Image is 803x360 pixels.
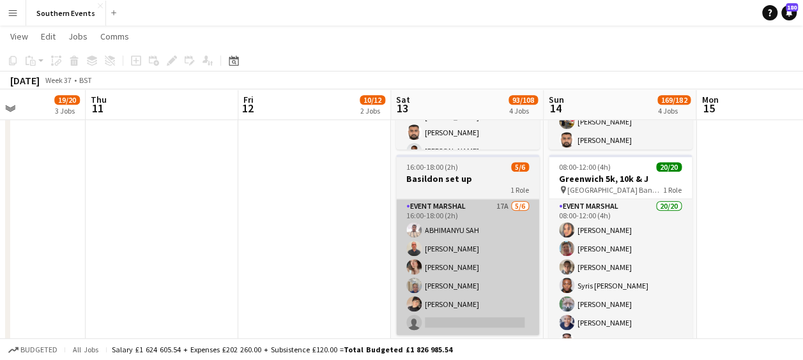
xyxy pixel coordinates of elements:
span: 93/108 [509,95,538,105]
div: [DATE] [10,74,40,87]
span: 10/12 [360,95,385,105]
span: Comms [100,31,129,42]
h3: Basildon set up [396,173,539,184]
h3: Greenwich 5k, 10k & J [549,173,692,184]
div: 4 Jobs [658,106,690,116]
span: 180 [786,3,798,11]
span: View [10,31,28,42]
span: 19/20 [54,95,80,105]
a: 180 [781,5,797,20]
span: Sun [549,94,564,105]
app-job-card: 16:00-18:00 (2h)5/6Basildon set up1 RoleEvent Marshal17A5/616:00-18:00 (2h)ABHIMANYU SAH[PERSON_N... [396,154,539,335]
app-job-card: 08:00-12:00 (4h)20/20Greenwich 5k, 10k & J [GEOGRAPHIC_DATA] Bandstand1 RoleEvent Marshal20/2008:... [549,154,692,343]
span: 20/20 [656,162,682,172]
app-card-role: Event Marshal17A5/616:00-18:00 (2h)ABHIMANYU SAH[PERSON_NAME][PERSON_NAME][PERSON_NAME][PERSON_NAME] [396,199,539,335]
div: BST [79,75,92,85]
span: Week 37 [42,75,74,85]
span: 16:00-18:00 (2h) [406,162,458,172]
div: Salary £1 624 605.54 + Expenses £202 260.00 + Subsistence £120.00 = [112,345,452,354]
span: 5/6 [511,162,529,172]
span: 1 Role [663,185,682,195]
a: View [5,28,33,45]
div: 2 Jobs [360,106,385,116]
span: [GEOGRAPHIC_DATA] Bandstand [567,185,663,195]
span: Edit [41,31,56,42]
span: 13 [394,101,410,116]
span: All jobs [70,345,101,354]
a: Edit [36,28,61,45]
span: Thu [91,94,107,105]
div: 4 Jobs [509,106,537,116]
div: 3 Jobs [55,106,79,116]
span: 1 Role [510,185,529,195]
span: Total Budgeted £1 826 985.54 [344,345,452,354]
button: Southern Events [26,1,106,26]
span: 169/182 [657,95,691,105]
button: Budgeted [6,343,59,357]
span: 11 [89,101,107,116]
span: 08:00-12:00 (4h) [559,162,611,172]
span: 14 [547,101,564,116]
span: 12 [241,101,254,116]
span: Sat [396,94,410,105]
a: Comms [95,28,134,45]
span: Mon [701,94,718,105]
span: Jobs [68,31,88,42]
span: Budgeted [20,345,57,354]
a: Jobs [63,28,93,45]
span: Fri [243,94,254,105]
span: 15 [700,101,718,116]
